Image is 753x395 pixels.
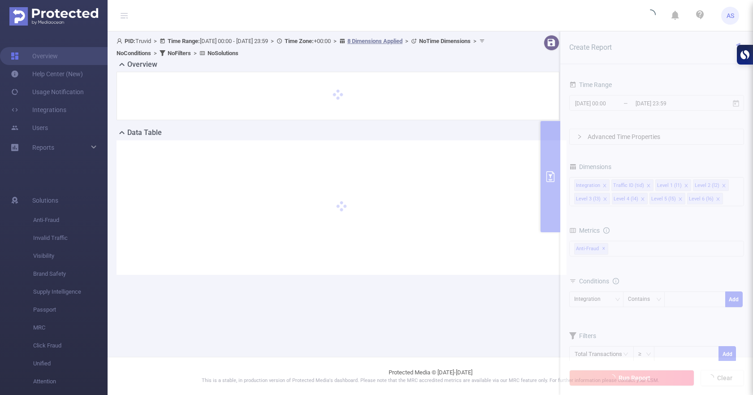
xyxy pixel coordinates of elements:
b: No Conditions [117,50,151,56]
span: > [471,38,479,44]
p: This is a stable, in production version of Protected Media's dashboard. Please note that the MRC ... [130,377,731,385]
span: > [151,38,160,44]
span: Brand Safety [33,265,108,283]
b: No Filters [168,50,191,56]
b: No Solutions [208,50,238,56]
span: Anti-Fraud [33,211,108,229]
b: No Time Dimensions [419,38,471,44]
span: > [268,38,277,44]
a: Users [11,119,48,137]
u: 8 Dimensions Applied [347,38,402,44]
span: AS [727,7,734,25]
footer: Protected Media © [DATE]-[DATE] [108,357,753,395]
b: Time Range: [168,38,200,44]
img: Protected Media [9,7,98,26]
a: Usage Notification [11,83,84,101]
a: Overview [11,47,58,65]
span: Reports [32,144,54,151]
span: > [331,38,339,44]
span: > [191,50,199,56]
a: Help Center (New) [11,65,83,83]
span: MRC [33,319,108,337]
span: Passport [33,301,108,319]
span: Solutions [32,191,58,209]
span: > [402,38,411,44]
a: Integrations [11,101,66,119]
span: > [151,50,160,56]
span: Supply Intelligence [33,283,108,301]
h2: Overview [127,59,157,70]
span: Attention [33,373,108,391]
span: Truvid [DATE] 00:00 - [DATE] 23:59 +00:00 [117,38,487,56]
i: icon: loading [645,9,656,22]
span: Invalid Traffic [33,229,108,247]
i: icon: user [117,38,125,44]
span: Unified [33,355,108,373]
b: Time Zone: [285,38,314,44]
b: PID: [125,38,135,44]
a: Reports [32,139,54,156]
h2: Data Table [127,127,162,138]
span: Click Fraud [33,337,108,355]
span: Visibility [33,247,108,265]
